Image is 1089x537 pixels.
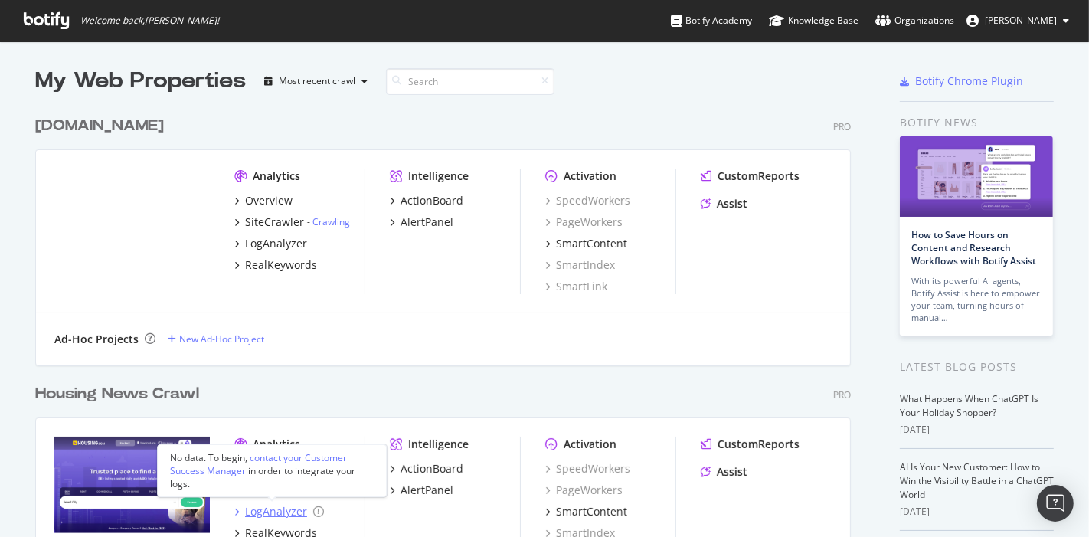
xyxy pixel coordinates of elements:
[671,13,752,28] div: Botify Academy
[545,214,623,230] a: PageWorkers
[54,332,139,347] div: Ad-Hoc Projects
[234,257,317,273] a: RealKeywords
[234,504,324,519] a: LogAnalyzer
[234,214,350,230] a: SiteCrawler- Crawling
[701,196,747,211] a: Assist
[179,332,264,345] div: New Ad-Hoc Project
[401,193,463,208] div: ActionBoard
[401,483,453,498] div: AlertPanel
[911,275,1042,324] div: With its powerful AI agents, Botify Assist is here to empower your team, turning hours of manual…
[234,236,307,251] a: LogAnalyzer
[245,504,307,519] div: LogAnalyzer
[386,68,554,95] input: Search
[545,461,630,476] a: SpeedWorkers
[258,69,374,93] button: Most recent crawl
[234,193,293,208] a: Overview
[900,423,1054,437] div: [DATE]
[556,236,627,251] div: SmartContent
[168,332,264,345] a: New Ad-Hoc Project
[35,383,199,405] div: Housing News Crawl
[911,228,1036,267] a: How to Save Hours on Content and Research Workflows with Botify Assist
[35,115,170,137] a: [DOMAIN_NAME]
[35,383,205,405] a: Housing News Crawl
[245,236,307,251] div: LogAnalyzer
[245,257,317,273] div: RealKeywords
[701,437,800,452] a: CustomReports
[279,77,355,86] div: Most recent crawl
[717,464,747,480] div: Assist
[701,169,800,184] a: CustomReports
[701,464,747,480] a: Assist
[35,115,164,137] div: [DOMAIN_NAME]
[769,13,858,28] div: Knowledge Base
[545,279,607,294] a: SmartLink
[170,451,347,477] div: contact your Customer Success Manager
[545,504,627,519] a: SmartContent
[900,74,1023,89] a: Botify Chrome Plugin
[545,236,627,251] a: SmartContent
[875,13,954,28] div: Organizations
[390,461,463,476] a: ActionBoard
[390,483,453,498] a: AlertPanel
[564,169,616,184] div: Activation
[312,215,350,228] a: Crawling
[253,169,300,184] div: Analytics
[245,193,293,208] div: Overview
[900,359,1054,375] div: Latest Blog Posts
[900,392,1038,419] a: What Happens When ChatGPT Is Your Holiday Shopper?
[718,169,800,184] div: CustomReports
[556,504,627,519] div: SmartContent
[954,8,1081,33] button: [PERSON_NAME]
[900,136,1053,217] img: How to Save Hours on Content and Research Workflows with Botify Assist
[401,214,453,230] div: AlertPanel
[401,461,463,476] div: ActionBoard
[833,120,851,133] div: Pro
[915,74,1023,89] div: Botify Chrome Plugin
[900,505,1054,519] div: [DATE]
[390,214,453,230] a: AlertPanel
[545,257,615,273] a: SmartIndex
[564,437,616,452] div: Activation
[545,193,630,208] a: SpeedWorkers
[54,169,210,293] img: www.realestate.com.au
[35,66,246,97] div: My Web Properties
[170,451,374,490] div: No data. To begin, in order to integrate your logs.
[833,388,851,401] div: Pro
[985,14,1057,27] span: Bikash Behera
[80,15,219,27] span: Welcome back, [PERSON_NAME] !
[717,196,747,211] div: Assist
[390,193,463,208] a: ActionBoard
[545,483,623,498] a: PageWorkers
[253,437,300,452] div: Analytics
[245,214,304,230] div: SiteCrawler
[718,437,800,452] div: CustomReports
[900,460,1054,501] a: AI Is Your New Customer: How to Win the Visibility Battle in a ChatGPT World
[408,169,469,184] div: Intelligence
[307,215,350,228] div: -
[408,437,469,452] div: Intelligence
[1037,485,1074,522] div: Open Intercom Messenger
[900,114,1054,131] div: Botify news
